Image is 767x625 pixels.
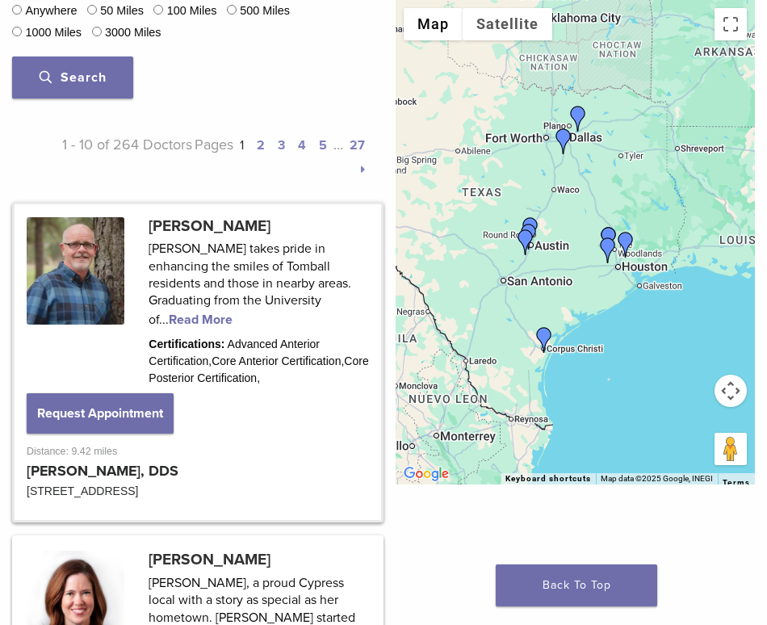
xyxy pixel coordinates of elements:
[240,2,290,20] label: 500 Miles
[613,232,639,258] div: Dr. Mash Ameri
[27,393,174,434] button: Request Appointment
[516,224,542,250] div: Dr. Jarett Hulse
[723,478,750,488] a: Terms (opens in new tab)
[298,137,306,153] a: 4
[715,8,747,40] button: Toggle fullscreen view
[167,2,217,20] label: 100 Miles
[595,237,621,263] div: Dr. Hieu Truong Do
[12,57,133,99] button: Search
[404,8,463,40] button: Show street map
[105,24,161,42] label: 3000 Miles
[715,375,747,407] button: Map camera controls
[400,464,453,484] img: Google
[350,137,365,153] a: 27
[551,128,576,154] div: Dr. Craig V. Smith
[25,24,82,42] label: 1000 Miles
[192,132,372,181] p: Pages
[531,327,557,353] div: Dr. Anna Ashley
[319,137,327,153] a: 5
[513,229,539,255] div: Dr. David McIntyre
[333,136,343,153] span: …
[596,227,622,253] div: Dr. Audra Hiemstra
[240,137,244,153] a: 1
[601,474,713,483] span: Map data ©2025 Google, INEGI
[40,69,107,86] span: Search
[565,106,591,132] div: Dr. Karen Williamson
[25,2,77,20] label: Anywhere
[463,8,552,40] button: Show satellite imagery
[518,217,543,243] div: DR. Steven Cook
[257,137,265,153] a: 2
[496,564,657,606] a: Back To Top
[100,2,144,20] label: 50 Miles
[505,473,591,484] button: Keyboard shortcuts
[12,132,192,181] p: 1 - 10 of 264 Doctors
[400,464,453,484] a: Open this area in Google Maps (opens a new window)
[278,137,285,153] a: 3
[715,433,747,465] button: Drag Pegman onto the map to open Street View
